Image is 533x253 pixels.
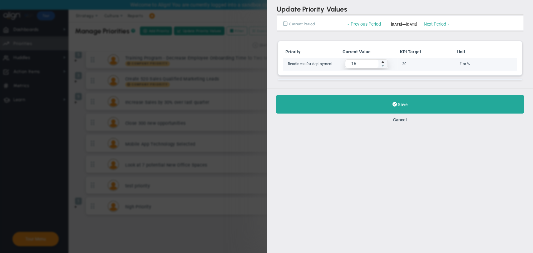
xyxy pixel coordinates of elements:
[454,58,517,71] td: # or %
[283,21,315,26] span: Current Period
[343,49,395,54] a: Current Value
[378,60,387,64] span: Increase value
[277,5,523,15] h2: Update Priority Values
[276,95,524,114] button: Save
[378,64,387,68] span: Decrease value
[345,60,378,68] input: 16
[285,49,338,54] a: Priority
[391,22,418,27] span: —
[391,22,402,27] span: [DATE]
[393,117,407,122] button: Cancel
[283,58,340,71] td: Readiness for deployment
[406,22,417,27] span: [DATE]
[398,102,407,107] span: Save
[457,49,514,54] a: Unit
[397,58,454,71] td: 20
[346,21,383,27] button: « Previous Period
[400,49,452,54] a: KPI Target
[422,21,451,27] button: Next Period »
